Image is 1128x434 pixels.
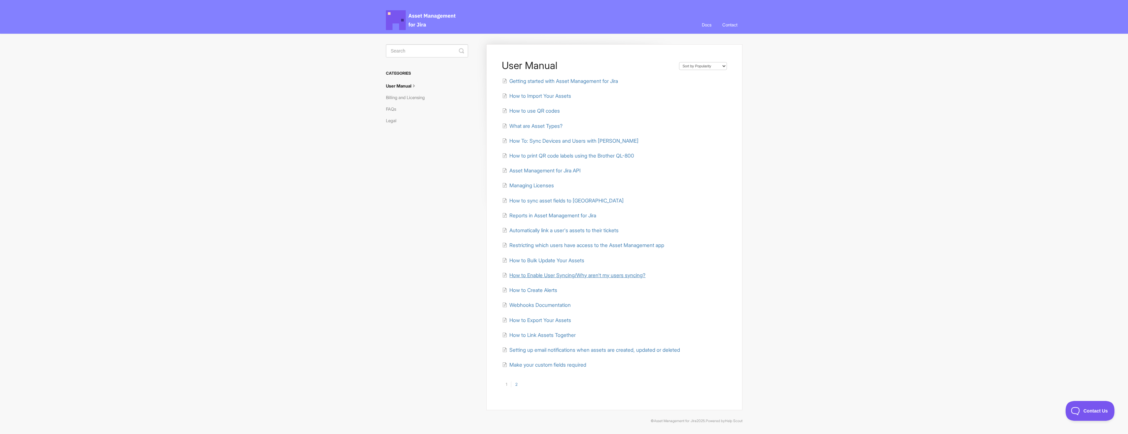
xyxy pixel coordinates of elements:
[509,182,554,189] span: Managing Licenses
[502,242,664,248] a: Restricting which users have access to the Asset Management app
[509,302,571,308] span: Webhooks Documentation
[502,227,619,234] a: Automatically link a user's assets to their tickets
[509,317,571,323] span: How to Export Your Assets
[502,153,634,159] a: How to print QR code labels using the Brother QL-800
[502,332,576,338] a: How to Link Assets Together
[386,10,457,30] span: Asset Management for Jira Docs
[502,78,618,84] a: Getting started with Asset Management for Jira
[509,108,560,114] span: How to use QR codes
[502,123,563,129] a: What are Asset Types?
[509,347,680,353] span: Setting up email notifications when assets are created, updated or deleted
[706,419,742,423] span: Powered by
[502,347,680,353] a: Setting up email notifications when assets are created, updated or deleted
[654,419,697,423] a: Asset Management for Jira
[509,272,645,278] span: How to Enable User Syncing/Why aren't my users syncing?
[509,93,571,99] span: How to Import Your Assets
[509,198,624,204] span: How to sync asset fields to [GEOGRAPHIC_DATA]
[502,257,584,264] a: How to Bulk Update Your Assets
[679,62,727,70] select: Page reloads on selection
[509,167,581,174] span: Asset Management for Jira API
[509,257,584,264] span: How to Bulk Update Your Assets
[502,381,511,387] a: 1
[386,81,422,91] a: User Manual
[509,212,596,219] span: Reports in Asset Management for Jira
[502,287,557,293] a: How to Create Alerts
[502,59,672,71] h1: User Manual
[725,419,742,423] a: Help Scout
[509,242,664,248] span: Restricting which users have access to the Asset Management app
[1066,401,1115,421] iframe: Toggle Customer Support
[502,272,645,278] a: How to Enable User Syncing/Why aren't my users syncing?
[502,93,571,99] a: How to Import Your Assets
[502,167,581,174] a: Asset Management for Jira API
[386,67,468,79] h3: Categories
[717,16,742,34] a: Contact
[509,153,634,159] span: How to print QR code labels using the Brother QL-800
[386,104,401,114] a: FAQs
[509,227,619,234] span: Automatically link a user's assets to their tickets
[511,381,522,387] a: 2
[386,115,401,126] a: Legal
[502,108,560,114] a: How to use QR codes
[386,418,742,424] p: © 2025.
[502,302,571,308] a: Webhooks Documentation
[509,78,618,84] span: Getting started with Asset Management for Jira
[386,92,430,103] a: Billing and Licensing
[502,362,586,368] a: Make your custom fields required
[386,44,468,57] input: Search
[509,287,557,293] span: How to Create Alerts
[502,138,638,144] a: How To: Sync Devices and Users with [PERSON_NAME]
[502,212,596,219] a: Reports in Asset Management for Jira
[509,138,638,144] span: How To: Sync Devices and Users with [PERSON_NAME]
[509,362,586,368] span: Make your custom fields required
[509,123,563,129] span: What are Asset Types?
[509,332,576,338] span: How to Link Assets Together
[502,198,624,204] a: How to sync asset fields to [GEOGRAPHIC_DATA]
[502,317,571,323] a: How to Export Your Assets
[697,16,716,34] a: Docs
[502,182,554,189] a: Managing Licenses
